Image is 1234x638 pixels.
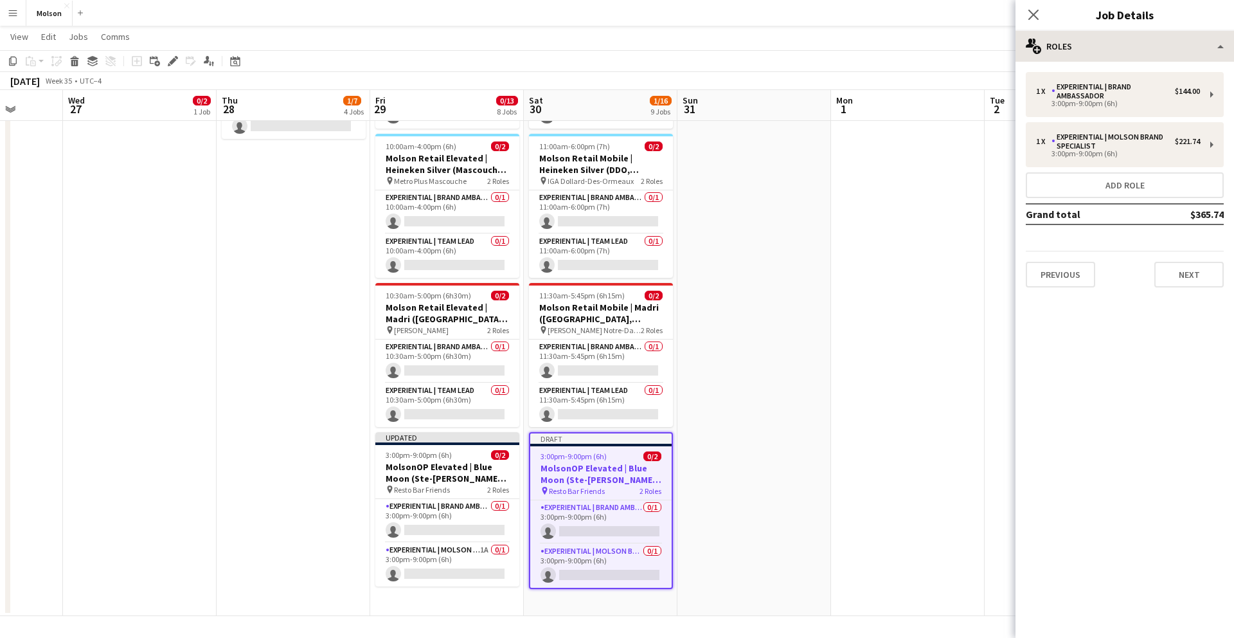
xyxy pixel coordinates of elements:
span: Sat [529,95,543,106]
div: Experiential | Brand Ambassador [1051,82,1175,100]
app-card-role: Experiential | Molson Brand Specialist1A0/13:00pm-9:00pm (6h) [375,543,519,587]
h3: Molson Retail Mobile | Heineken Silver (DDO, [GEOGRAPHIC_DATA]) [529,152,673,176]
app-card-role: Experiential | Brand Ambassador0/110:00am-4:00pm (6h) [375,190,519,234]
h3: MolsonOP Elevated | Blue Moon (Ste-[PERSON_NAME], [GEOGRAPHIC_DATA]) [375,461,519,484]
span: 30 [527,102,543,116]
span: 3:00pm-9:00pm (6h) [386,450,452,460]
span: 1 [834,102,853,116]
span: 10:30am-5:00pm (6h30m) [386,291,471,300]
span: Thu [222,95,238,106]
span: Wed [68,95,85,106]
h3: Molson Retail Elevated | Madri ([GEOGRAPHIC_DATA], [GEOGRAPHIC_DATA]) [375,302,519,325]
button: Add role [1026,172,1224,198]
div: 8 Jobs [497,107,517,116]
div: 10:00am-4:00pm (6h)0/2Molson Retail Elevated | Heineken Silver (Mascouche, [GEOGRAPHIC_DATA]) Met... [375,134,519,278]
div: $144.00 [1175,87,1200,96]
span: 29 [373,102,386,116]
span: Tue [990,95,1005,106]
app-card-role: Experiential | Brand Ambassador0/13:00pm-9:00pm (6h) [530,500,672,544]
td: $365.74 [1148,204,1224,224]
span: [PERSON_NAME] [394,325,449,335]
div: Roles [1015,31,1234,62]
span: 28 [220,102,238,116]
div: 4 Jobs [344,107,364,116]
app-job-card: 11:30am-5:45pm (6h15m)0/2Molson Retail Mobile | Madri ([GEOGRAPHIC_DATA], [GEOGRAPHIC_DATA]) [PER... [529,283,673,427]
span: 10:00am-4:00pm (6h) [386,141,456,151]
span: 0/2 [193,96,211,105]
div: Updated [375,432,519,442]
span: 2 Roles [487,325,509,335]
app-job-card: Draft3:00pm-9:00pm (6h)0/2MolsonOP Elevated | Blue Moon (Ste-[PERSON_NAME], [GEOGRAPHIC_DATA]) Re... [529,432,673,589]
app-card-role: Experiential | Brand Ambassador0/111:00am-6:00pm (7h) [529,190,673,234]
a: View [5,28,33,45]
span: [PERSON_NAME] Notre-Dame [GEOGRAPHIC_DATA] [548,325,641,335]
app-card-role: Experiential | Team Lead0/111:00am-6:00pm (7h) [529,234,673,278]
div: UTC−4 [80,76,102,86]
app-job-card: 10:30am-5:00pm (6h30m)0/2Molson Retail Elevated | Madri ([GEOGRAPHIC_DATA], [GEOGRAPHIC_DATA]) [P... [375,283,519,427]
div: $221.74 [1175,137,1200,146]
span: Resto Bar Friends [549,486,605,496]
a: Jobs [64,28,93,45]
span: Jobs [69,31,88,42]
span: 2 Roles [641,325,663,335]
h3: Molson Retail Mobile | Madri ([GEOGRAPHIC_DATA], [GEOGRAPHIC_DATA]) [529,302,673,325]
div: 1 x [1036,137,1051,146]
h3: Job Details [1015,6,1234,23]
app-job-card: Updated3:00pm-9:00pm (6h)0/2MolsonOP Elevated | Blue Moon (Ste-[PERSON_NAME], [GEOGRAPHIC_DATA]) ... [375,432,519,587]
app-card-role: Experiential | Molson Brand Specialist0/13:00pm-9:00pm (6h) [530,544,672,588]
span: Edit [41,31,56,42]
td: Grand total [1026,204,1148,224]
span: 0/2 [645,141,663,151]
app-card-role: Experiential | Team Lead0/110:30am-5:00pm (6h30m) [375,383,519,427]
span: 1/7 [343,96,361,105]
span: 0/2 [491,141,509,151]
div: 1 Job [193,107,210,116]
span: 0/2 [645,291,663,300]
span: 2 Roles [487,485,509,495]
div: Draft [530,433,672,444]
span: 3:00pm-9:00pm (6h) [541,451,607,461]
span: 2 Roles [487,176,509,186]
span: 31 [681,102,698,116]
app-card-role: Experiential | Brand Ambassador0/111:30am-5:45pm (6h15m) [529,340,673,383]
span: 1/16 [650,96,672,105]
span: 0/2 [491,291,509,300]
span: 0/2 [643,451,661,461]
span: 2 Roles [641,176,663,186]
span: Metro Plus Mascouche [394,176,467,186]
div: [DATE] [10,75,40,87]
a: Comms [96,28,135,45]
span: 0/2 [491,450,509,460]
div: 9 Jobs [650,107,671,116]
span: 2 Roles [639,486,661,496]
app-card-role: Experiential | Team Lead0/111:30am-5:45pm (6h15m) [529,383,673,427]
div: Experiential | Molson Brand Specialist [1051,132,1175,150]
div: 3:00pm-9:00pm (6h) [1036,150,1200,157]
span: Fri [375,95,386,106]
span: 27 [66,102,85,116]
app-card-role: Experiential | Team Lead0/110:00am-4:00pm (6h) [375,234,519,278]
span: Sun [683,95,698,106]
h3: Molson Retail Elevated | Heineken Silver (Mascouche, [GEOGRAPHIC_DATA]) [375,152,519,176]
span: 2 [988,102,1005,116]
app-card-role: Experiential | Brand Ambassador0/110:30am-5:00pm (6h30m) [375,340,519,383]
button: Next [1154,262,1224,287]
span: 0/13 [496,96,518,105]
span: 11:30am-5:45pm (6h15m) [539,291,625,300]
span: View [10,31,28,42]
button: Molson [26,1,73,26]
div: 3:00pm-9:00pm (6h) [1036,100,1200,107]
span: Week 35 [42,76,75,86]
h3: MolsonOP Elevated | Blue Moon (Ste-[PERSON_NAME], [GEOGRAPHIC_DATA]) [530,462,672,486]
a: Edit [36,28,61,45]
app-job-card: 11:00am-6:00pm (7h)0/2Molson Retail Mobile | Heineken Silver (DDO, [GEOGRAPHIC_DATA]) IGA Dollard... [529,134,673,278]
span: Resto Bar Friends [394,485,450,495]
span: Comms [101,31,130,42]
div: 1 x [1036,87,1051,96]
span: 11:00am-6:00pm (7h) [539,141,610,151]
span: IGA Dollard-Des-Ormeaux [548,176,634,186]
